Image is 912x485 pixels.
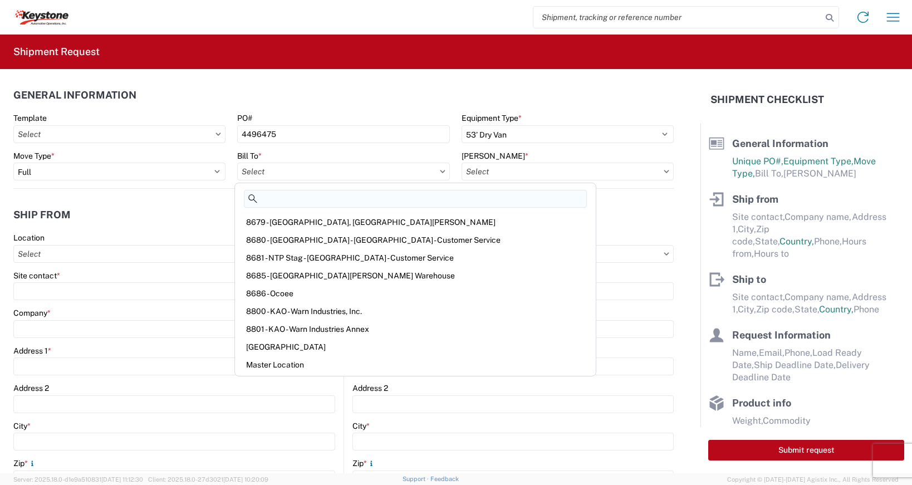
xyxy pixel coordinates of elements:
span: State, [755,236,779,247]
span: Request Information [732,329,831,341]
label: Template [13,113,47,123]
label: PO# [237,113,252,123]
span: Commodity [763,415,811,426]
span: General Information [732,138,828,149]
label: Bill To [237,151,262,161]
span: Name, [732,347,759,358]
h2: Ship from [13,209,71,221]
span: Ship to [732,273,766,285]
input: Select [13,245,335,263]
span: Equipment Type, [783,156,854,166]
h2: Shipment Checklist [710,93,824,106]
span: Bill To, [755,168,783,179]
span: Ship Deadline Date, [754,360,836,370]
div: 8685 - [GEOGRAPHIC_DATA][PERSON_NAME] Warehouse [237,267,594,285]
input: Select [13,125,225,143]
label: City [352,421,370,431]
label: Address 2 [13,383,49,393]
span: Email, [759,347,784,358]
label: [PERSON_NAME] [462,151,528,161]
div: 8800 - KAO - Warn Industries, Inc. [237,302,594,320]
label: Address 2 [352,383,388,393]
div: [GEOGRAPHIC_DATA] [237,338,594,356]
label: Equipment Type [462,113,522,123]
span: Unique PO#, [732,156,783,166]
label: Zip [13,458,37,468]
span: Ship from [732,193,778,205]
span: Phone, [784,347,812,358]
label: Address 1 [13,346,51,356]
span: Phone, [814,236,842,247]
span: Country, [819,304,854,315]
button: Submit request [708,440,904,460]
div: 8680 - [GEOGRAPHIC_DATA] - [GEOGRAPHIC_DATA] - Customer Service [237,231,594,249]
label: Zip [352,458,376,468]
div: 8681 - NTP Stag - [GEOGRAPHIC_DATA] - Customer Service [237,249,594,267]
span: [DATE] 11:12:30 [101,476,143,483]
h2: General Information [13,90,136,101]
label: Company [13,308,51,318]
span: Country, [779,236,814,247]
span: Phone [854,304,879,315]
span: Product info [732,397,791,409]
span: Hours to [754,248,789,259]
label: Move Type [13,151,55,161]
span: Company name, [784,292,852,302]
a: Feedback [430,476,459,482]
input: Select [237,163,449,180]
div: 8686 - Ocoee [237,285,594,302]
span: Weight, [732,415,763,426]
span: State, [795,304,819,315]
input: Select [462,163,674,180]
label: Location [13,233,45,243]
span: Zip code, [756,304,795,315]
input: Shipment, tracking or reference number [533,7,822,28]
span: Site contact, [732,292,784,302]
div: 8801 - KAO - Warn Industries Annex [237,320,594,338]
span: [PERSON_NAME] [783,168,856,179]
span: Copyright © [DATE]-[DATE] Agistix Inc., All Rights Reserved [727,474,899,484]
span: Company name, [784,212,852,222]
label: Site contact [13,271,60,281]
span: City, [738,304,756,315]
span: Client: 2025.18.0-27d3021 [148,476,268,483]
span: [DATE] 10:20:09 [223,476,268,483]
div: Master Location [237,356,594,374]
a: Support [403,476,430,482]
h2: Shipment Request [13,45,100,58]
span: City, [738,224,756,234]
span: Site contact, [732,212,784,222]
label: City [13,421,31,431]
span: Server: 2025.18.0-d1e9a510831 [13,476,143,483]
div: 8679 - [GEOGRAPHIC_DATA], [GEOGRAPHIC_DATA][PERSON_NAME] [237,213,594,231]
